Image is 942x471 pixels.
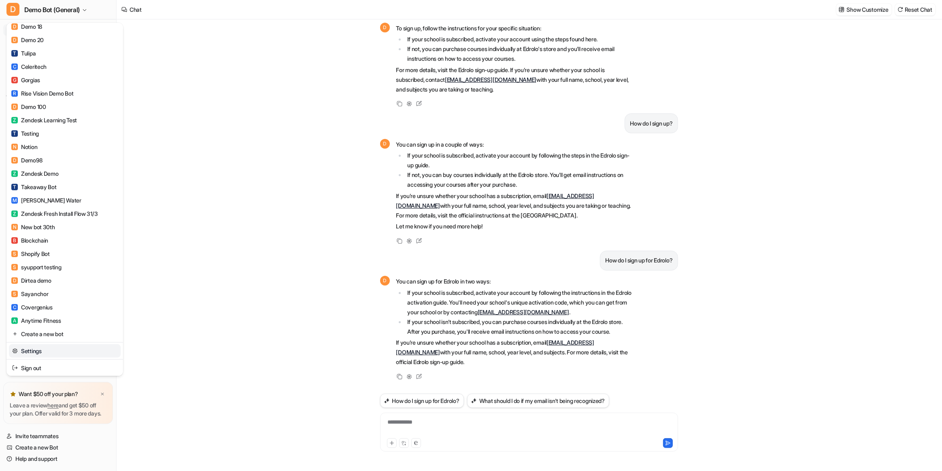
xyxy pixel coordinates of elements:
div: Notion [11,143,37,151]
span: Z [11,117,18,124]
div: Zendesk Demo [11,169,59,178]
div: Demo98 [11,156,42,164]
span: Demo Bot (General) [24,4,80,15]
div: Takeaway Bot [11,183,57,191]
span: D [11,37,18,43]
span: Z [11,170,18,177]
div: Gorgias [11,76,40,84]
div: Zendesk Fresh Install Flow 31/3 [11,209,98,218]
span: D [11,157,18,164]
a: Create a new bot [9,327,121,341]
span: D [11,104,18,110]
span: R [11,90,18,97]
a: Settings [9,344,121,358]
span: B [11,237,18,244]
span: S [11,251,18,257]
span: D [11,277,18,284]
span: Z [11,211,18,217]
span: C [11,304,18,311]
div: Celeritech [11,62,47,71]
span: S [11,264,18,271]
img: reset [12,364,18,372]
div: Blockchain [11,236,48,245]
span: D [6,3,19,16]
span: C [11,64,18,70]
div: Testing [11,129,39,138]
span: N [11,144,18,150]
div: Rise Vision Demo Bot [11,89,73,98]
div: Demo 20 [11,36,44,44]
span: M [11,197,18,204]
span: A [11,318,18,324]
div: Zendesk Learning Test [11,116,77,124]
div: Anytime Fitness [11,316,61,325]
div: Demo 100 [11,102,46,111]
div: Sayanchor [11,290,48,298]
span: T [11,50,18,57]
span: S [11,291,18,297]
img: reset [12,347,18,355]
div: [PERSON_NAME] Water [11,196,81,205]
span: T [11,130,18,137]
a: Sign out [9,361,121,375]
div: New bot 30th [11,223,55,231]
div: Demo 18 [11,22,42,31]
div: Tulipa [11,49,36,58]
span: D [11,23,18,30]
span: G [11,77,18,83]
div: Covergenius [11,303,53,311]
div: Shopify Bot [11,249,50,258]
span: T [11,184,18,190]
div: syupport testing [11,263,62,271]
img: reset [12,330,18,338]
div: Dirtea demo [11,276,51,285]
div: DDemo Bot (General) [6,23,123,376]
span: N [11,224,18,230]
